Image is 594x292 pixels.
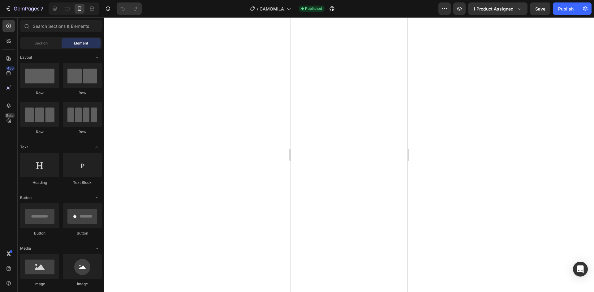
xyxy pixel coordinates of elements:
[553,2,579,15] button: Publish
[63,231,102,236] div: Button
[20,129,59,135] div: Row
[20,55,32,60] span: Layout
[34,40,48,46] span: Section
[74,40,88,46] span: Element
[468,2,527,15] button: 1 product assigned
[20,231,59,236] div: Button
[305,6,322,11] span: Published
[63,129,102,135] div: Row
[20,246,31,251] span: Media
[535,6,545,11] span: Save
[573,262,588,277] div: Open Intercom Messenger
[6,66,15,71] div: 450
[63,90,102,96] div: Row
[473,6,514,12] span: 1 product assigned
[117,2,142,15] div: Undo/Redo
[20,20,102,32] input: Search Sections & Elements
[257,6,258,12] span: /
[92,142,102,152] span: Toggle open
[92,243,102,253] span: Toggle open
[20,180,59,185] div: Heading
[20,195,32,201] span: Button
[530,2,550,15] button: Save
[92,53,102,62] span: Toggle open
[291,17,407,292] iframe: Design area
[20,90,59,96] div: Row
[92,193,102,203] span: Toggle open
[260,6,284,12] span: CAMOMILA
[558,6,574,12] div: Publish
[41,5,43,12] p: 7
[63,281,102,287] div: Image
[20,281,59,287] div: Image
[5,113,15,118] div: Beta
[63,180,102,185] div: Text Block
[20,144,28,150] span: Text
[2,2,46,15] button: 7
